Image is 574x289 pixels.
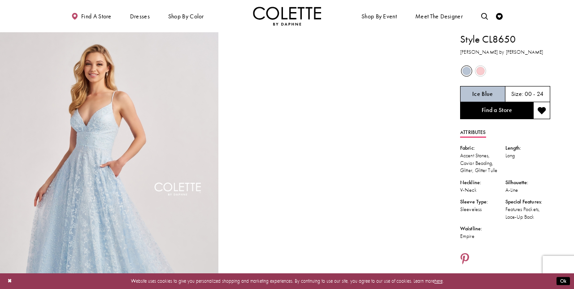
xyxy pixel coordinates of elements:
a: Meet the designer [413,7,465,26]
div: Neckline: [460,179,505,186]
span: Shop By Event [360,7,398,26]
span: Dresses [128,7,152,26]
div: Silhouette: [505,179,550,186]
div: Empire [460,233,505,240]
div: Accent Stones, Caviar Beading, Glitter, Glitter Tulle [460,152,505,174]
a: Toggle search [479,7,490,26]
button: Close Dialog [4,275,15,287]
button: Add to wishlist [533,102,550,119]
div: V-Neck [460,186,505,194]
div: Waistline: [460,225,505,233]
div: Product color controls state depends on size chosen [460,64,550,78]
span: Shop by color [168,13,204,20]
h3: [PERSON_NAME] by [PERSON_NAME] [460,48,550,56]
span: Find a store [81,13,112,20]
a: Find a store [70,7,113,26]
div: Special Features: [505,198,550,206]
div: Ice Pink [474,65,487,78]
a: Share using Pinterest - Opens in new tab [460,253,470,266]
a: here [435,278,443,284]
div: Sleeve Type: [460,198,505,206]
span: Size: [511,91,523,98]
button: Submit Dialog [557,277,570,285]
div: A-Line [505,186,550,194]
h5: 00 - 24 [525,91,544,98]
div: Long [505,152,550,160]
a: Check Wishlist [494,7,504,26]
a: Find a Store [460,102,533,119]
p: Website uses cookies to give you personalized shopping and marketing experiences. By continuing t... [49,276,525,285]
video: Style CL8650 Colette by Daphne #1 autoplay loop mute video [222,32,440,141]
h1: Style CL8650 [460,32,550,47]
span: Meet the designer [415,13,463,20]
a: Visit Home Page [253,7,321,26]
div: Features Pockets, Lace-Up Back [505,206,550,220]
span: Dresses [130,13,150,20]
div: Length: [505,144,550,152]
div: Ice Blue [460,65,473,78]
a: Attributes [460,128,486,138]
span: Shop By Event [361,13,397,20]
img: Colette by Daphne [253,7,321,26]
div: Sleeveless [460,206,505,213]
h5: Chosen color [472,91,493,98]
span: Shop by color [166,7,205,26]
div: Fabric: [460,144,505,152]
